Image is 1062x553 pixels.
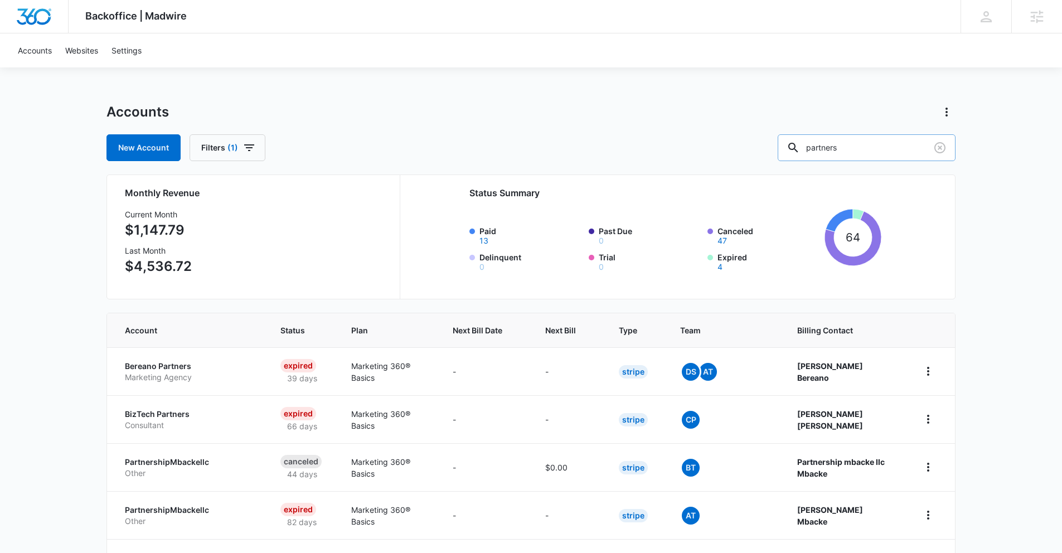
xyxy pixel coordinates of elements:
[351,360,426,384] p: Marketing 360® Basics
[599,225,701,245] label: Past Due
[125,468,254,479] p: Other
[699,363,717,381] span: At
[125,457,254,478] a: PartnershipMbackellcOther
[106,134,181,161] a: New Account
[105,33,148,67] a: Settings
[717,263,722,271] button: Expired
[351,324,426,336] span: Plan
[280,407,316,420] div: Expired
[351,504,426,527] p: Marketing 360® Basics
[619,413,648,426] div: Stripe
[190,134,265,161] button: Filters(1)
[619,324,637,336] span: Type
[280,324,309,336] span: Status
[846,230,860,244] tspan: 64
[125,256,192,276] p: $4,536.72
[125,220,192,240] p: $1,147.79
[532,491,605,539] td: -
[439,347,532,395] td: -
[931,139,949,157] button: Clear
[599,251,701,271] label: Trial
[125,324,237,336] span: Account
[545,324,576,336] span: Next Bill
[919,410,937,428] button: home
[682,507,700,525] span: At
[106,104,169,120] h1: Accounts
[125,409,254,420] p: BizTech Partners
[125,361,254,372] p: Bereano Partners
[125,372,254,383] p: Marketing Agency
[439,443,532,491] td: -
[619,365,648,379] div: Stripe
[919,362,937,380] button: home
[125,457,254,468] p: PartnershipMbackellc
[479,251,582,271] label: Delinquent
[682,363,700,381] span: DS
[85,10,187,22] span: Backoffice | Madwire
[439,491,532,539] td: -
[125,186,386,200] h2: Monthly Revenue
[280,455,322,468] div: Canceled
[280,503,316,516] div: Expired
[717,225,820,245] label: Canceled
[125,409,254,430] a: BizTech PartnersConsultant
[938,103,956,121] button: Actions
[280,372,324,384] p: 39 days
[797,457,885,478] strong: Partnership mbacke llc Mbacke
[717,251,820,271] label: Expired
[717,237,727,245] button: Canceled
[778,134,956,161] input: Search
[619,461,648,474] div: Stripe
[479,237,488,245] button: Paid
[532,395,605,443] td: -
[532,443,605,491] td: $0.00
[351,456,426,479] p: Marketing 360® Basics
[439,395,532,443] td: -
[919,458,937,476] button: home
[797,505,863,526] strong: [PERSON_NAME] Mbacke
[919,506,937,524] button: home
[125,208,192,220] h3: Current Month
[619,509,648,522] div: Stripe
[280,359,316,372] div: Expired
[532,347,605,395] td: -
[125,505,254,526] a: PartnershipMbackellcOther
[682,459,700,477] span: BT
[682,411,700,429] span: CP
[125,505,254,516] p: PartnershipMbackellc
[125,361,254,382] a: Bereano PartnersMarketing Agency
[797,324,893,336] span: Billing Contact
[280,516,323,528] p: 82 days
[797,409,863,430] strong: [PERSON_NAME] [PERSON_NAME]
[479,225,582,245] label: Paid
[125,516,254,527] p: Other
[453,324,502,336] span: Next Bill Date
[11,33,59,67] a: Accounts
[280,420,324,432] p: 66 days
[125,420,254,431] p: Consultant
[227,144,238,152] span: (1)
[351,408,426,431] p: Marketing 360® Basics
[797,361,863,382] strong: [PERSON_NAME] Bereano
[125,245,192,256] h3: Last Month
[469,186,881,200] h2: Status Summary
[280,468,324,480] p: 44 days
[680,324,754,336] span: Team
[59,33,105,67] a: Websites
